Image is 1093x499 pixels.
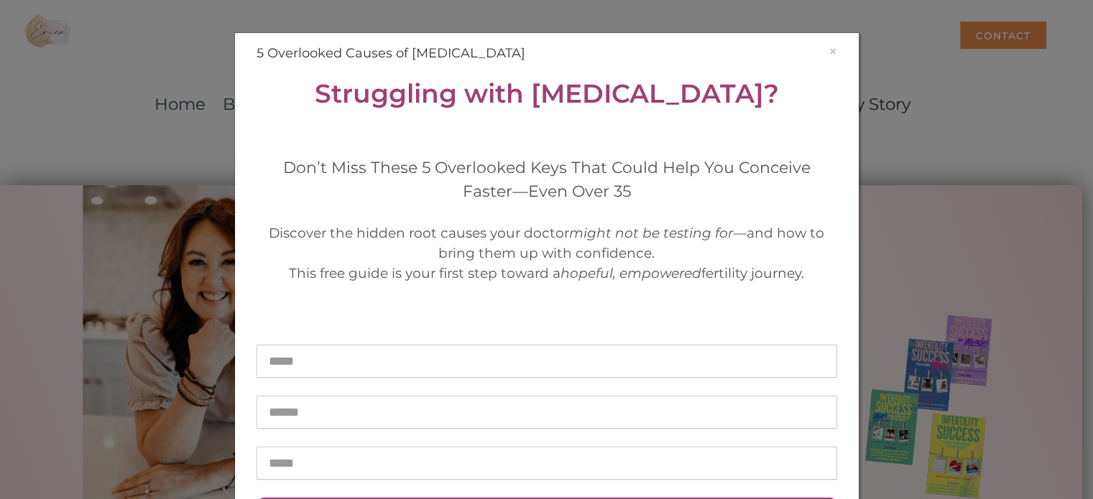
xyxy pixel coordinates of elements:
button: × [829,44,837,59]
strong: Struggling with [MEDICAL_DATA]? [315,78,779,109]
div: Discover the hidden root causes your doctor —and how to bring them up with confidence. [257,223,837,264]
em: hopeful, empowered [561,265,701,281]
h4: 5 Overlooked Causes of [MEDICAL_DATA] [257,44,837,63]
span: Don’t Miss These 5 Overlooked Keys That Could Help You Conceive Faster—Even Over 35 [283,158,811,201]
em: might not be testing for [569,225,733,241]
div: This free guide is your first step toward a fertility journey. [257,264,837,284]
